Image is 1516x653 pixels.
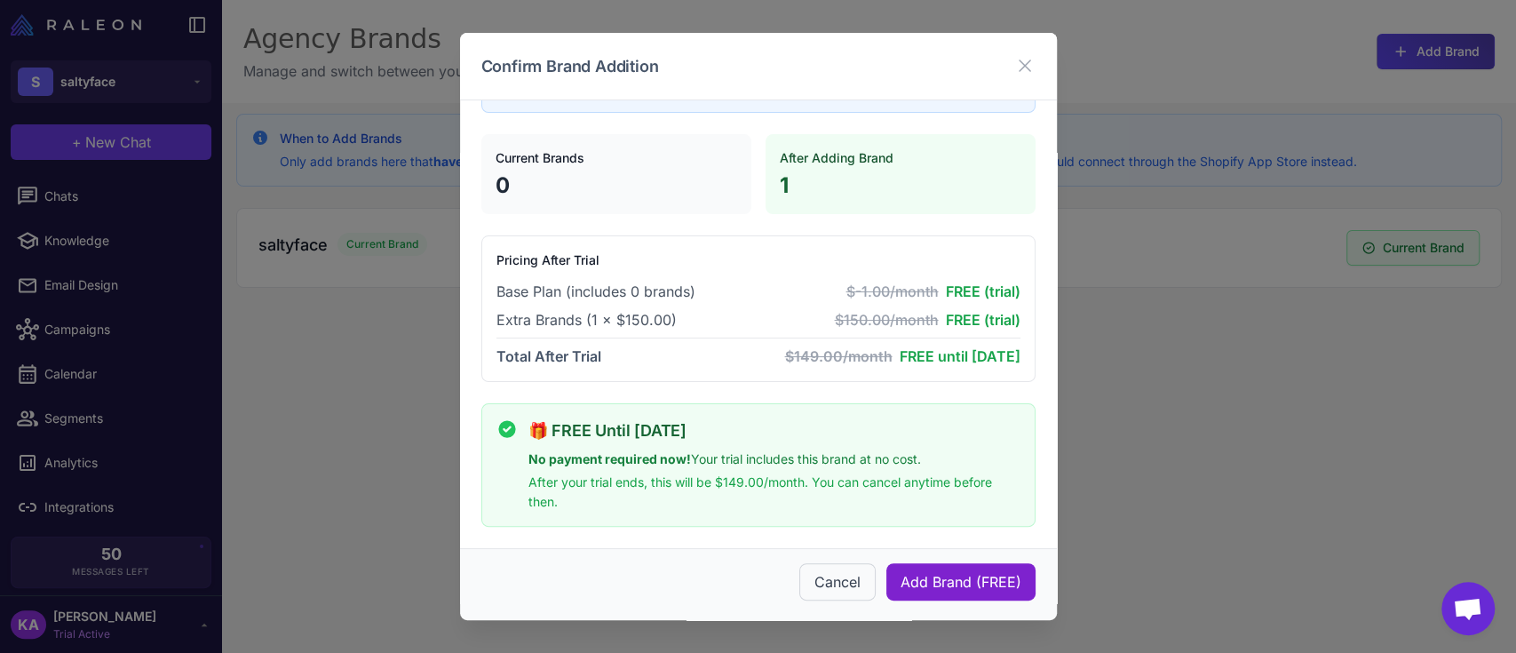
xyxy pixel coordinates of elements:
span: Extra Brands (1 × $150.00) [496,309,677,330]
span: FREE (trial) [946,311,1020,329]
span: $150.00/month [835,311,939,329]
h3: Confirm Brand Addition [481,54,659,78]
p: Your trial includes this brand at no cost. [528,450,1020,469]
p: 0 [496,171,737,200]
strong: No payment required now! [528,451,691,466]
span: FREE (trial) [946,283,1020,300]
h4: 🎁 FREE Until [DATE] [528,418,1020,442]
span: $149.00/month [785,347,893,365]
h4: Pricing After Trial [496,251,1020,270]
h4: Current Brands [496,148,737,168]
span: FREE until [DATE] [900,347,1020,365]
button: Cancel [799,563,876,601]
span: Base Plan (includes 0 brands) [496,281,695,302]
h4: After Adding Brand [780,148,1021,168]
p: 1 [780,171,1021,200]
a: Open chat [1441,582,1495,635]
span: Total After Trial [496,346,601,367]
span: $-1.00/month [846,283,939,300]
button: Add Brand (FREE) [886,563,1036,601]
p: After your trial ends, this will be $149.00/month. You can cancel anytime before then. [528,473,1020,512]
